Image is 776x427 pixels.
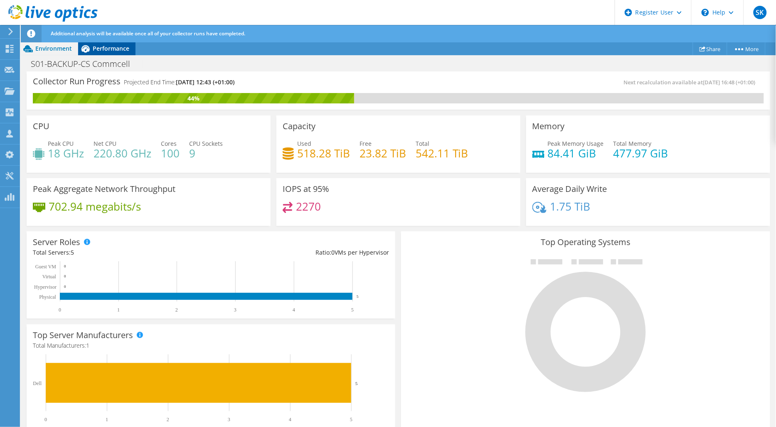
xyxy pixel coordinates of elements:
h3: Top Server Manufacturers [33,331,133,340]
h3: Server Roles [33,238,80,247]
div: 44% [33,94,354,103]
text: 0 [59,307,61,313]
text: 2 [175,307,178,313]
span: SK [754,6,767,19]
h4: 100 [161,149,180,158]
h3: IOPS at 95% [283,184,329,194]
h4: 542.11 TiB [416,149,468,158]
text: 2 [167,417,169,422]
a: Share [693,42,727,55]
text: 4 [289,417,291,422]
h3: Average Daily Write [532,184,607,194]
span: Cores [161,140,177,147]
h3: Peak Aggregate Network Throughput [33,184,175,194]
h3: Capacity [283,122,315,131]
text: 3 [234,307,236,313]
text: 0 [64,274,66,278]
h4: 1.75 TiB [550,202,590,211]
h4: 18 GHz [48,149,84,158]
text: 0 [64,285,66,289]
span: [DATE] 12:43 (+01:00) [176,78,234,86]
a: More [727,42,766,55]
div: Total Servers: [33,248,211,257]
h4: 477.97 GiB [613,149,668,158]
span: Performance [93,44,129,52]
h3: Top Operating Systems [407,238,764,247]
svg: \n [702,9,709,16]
text: Guest VM [35,264,56,270]
h1: S01-BACKUP-CS Commcell [27,59,143,69]
text: 4 [293,307,295,313]
h4: Total Manufacturers: [33,341,389,350]
h3: Memory [532,122,565,131]
span: Free [360,140,372,147]
text: 0 [44,417,47,422]
span: Total [416,140,429,147]
span: Used [297,140,311,147]
text: 5 [357,294,359,299]
h4: 220.80 GHz [94,149,151,158]
text: 0 [64,264,66,268]
h4: 2270 [296,202,321,211]
span: Net CPU [94,140,116,147]
text: 5 [350,417,352,422]
h3: CPU [33,122,49,131]
text: 1 [117,307,120,313]
h4: 702.94 megabits/s [49,202,141,211]
h4: 518.28 TiB [297,149,350,158]
span: Peak CPU [48,140,74,147]
span: 0 [331,248,335,256]
div: Ratio: VMs per Hypervisor [211,248,389,257]
span: Environment [35,44,72,52]
text: 1 [106,417,108,422]
text: 3 [228,417,230,422]
span: Peak Memory Usage [548,140,604,147]
span: Total Memory [613,140,652,147]
text: Virtual [42,274,57,280]
h4: 23.82 TiB [360,149,406,158]
text: 5 [351,307,354,313]
h4: 9 [189,149,223,158]
span: 5 [71,248,74,256]
span: 1 [86,341,89,349]
span: [DATE] 16:48 (+01:00) [703,79,756,86]
h4: Projected End Time: [124,78,234,87]
span: Additional analysis will be available once all of your collector runs have completed. [51,30,245,37]
span: CPU Sockets [189,140,223,147]
text: Dell [33,380,42,386]
text: Physical [39,294,56,300]
text: 5 [355,381,358,386]
span: Next recalculation available at [624,79,760,86]
text: Hypervisor [34,284,57,290]
h4: 84.41 GiB [548,149,604,158]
